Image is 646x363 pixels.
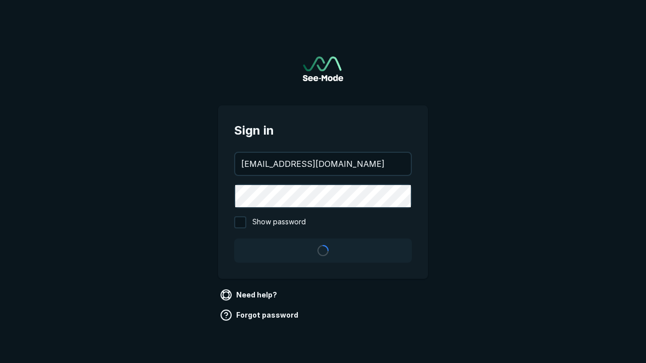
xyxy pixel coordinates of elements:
a: Forgot password [218,307,302,323]
img: See-Mode Logo [303,56,343,81]
a: Go to sign in [303,56,343,81]
input: your@email.com [235,153,411,175]
a: Need help? [218,287,281,303]
span: Show password [252,216,306,228]
span: Sign in [234,122,412,140]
